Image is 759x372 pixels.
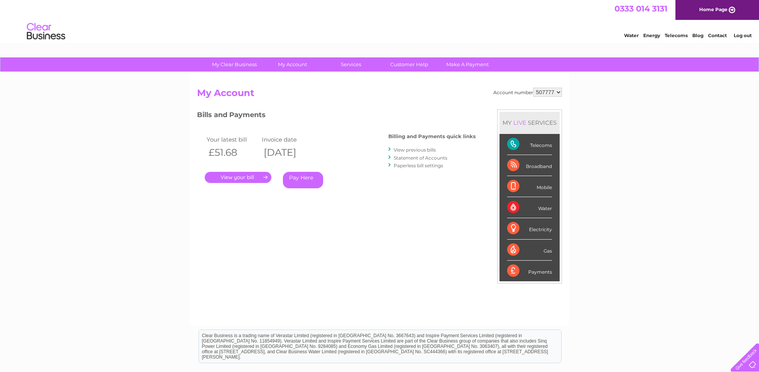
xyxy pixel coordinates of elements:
div: Broadband [507,155,552,176]
h2: My Account [197,88,562,102]
div: Mobile [507,176,552,197]
td: Your latest bill [205,134,260,145]
a: Water [624,33,639,38]
a: Make A Payment [436,57,499,72]
td: Invoice date [260,134,315,145]
div: Water [507,197,552,218]
a: Paperless bill settings [394,163,443,168]
div: MY SERVICES [499,112,560,134]
a: Telecoms [665,33,688,38]
h4: Billing and Payments quick links [388,134,476,139]
div: Payments [507,261,552,281]
a: Customer Help [378,57,441,72]
div: Telecoms [507,134,552,155]
div: Account number [493,88,562,97]
a: Energy [643,33,660,38]
a: . [205,172,271,183]
a: My Account [261,57,324,72]
a: Services [319,57,383,72]
a: Blog [692,33,703,38]
div: Electricity [507,218,552,239]
div: Gas [507,240,552,261]
th: [DATE] [260,145,315,160]
a: Log out [734,33,752,38]
div: Clear Business is a trading name of Verastar Limited (registered in [GEOGRAPHIC_DATA] No. 3667643... [199,4,561,37]
a: 0333 014 3131 [614,4,667,13]
a: Pay Here [283,172,323,188]
th: £51.68 [205,145,260,160]
img: logo.png [26,20,66,43]
h3: Bills and Payments [197,109,476,123]
a: Contact [708,33,727,38]
a: View previous bills [394,147,436,153]
a: Statement of Accounts [394,155,447,161]
div: LIVE [512,119,528,126]
a: My Clear Business [203,57,266,72]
